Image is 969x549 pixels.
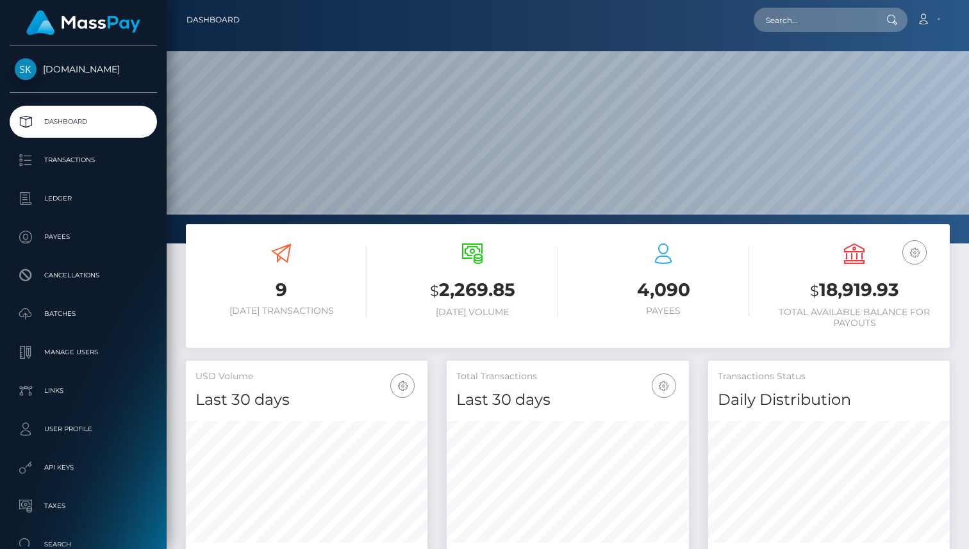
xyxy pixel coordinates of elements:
[10,413,157,445] a: User Profile
[10,144,157,176] a: Transactions
[10,63,157,75] span: [DOMAIN_NAME]
[10,298,157,330] a: Batches
[718,389,940,411] h4: Daily Distribution
[15,458,152,477] p: API Keys
[10,452,157,484] a: API Keys
[754,8,874,32] input: Search...
[10,106,157,138] a: Dashboard
[10,336,157,368] a: Manage Users
[15,496,152,516] p: Taxes
[10,490,157,522] a: Taxes
[186,6,240,33] a: Dashboard
[10,183,157,215] a: Ledger
[456,370,679,383] h5: Total Transactions
[386,307,558,318] h6: [DATE] Volume
[577,306,749,316] h6: Payees
[768,277,940,304] h3: 18,919.93
[15,189,152,208] p: Ledger
[195,389,418,411] h4: Last 30 days
[15,58,37,80] img: Skin.Land
[26,10,140,35] img: MassPay Logo
[195,370,418,383] h5: USD Volume
[430,282,439,300] small: $
[456,389,679,411] h4: Last 30 days
[15,227,152,247] p: Payees
[15,381,152,400] p: Links
[10,259,157,291] a: Cancellations
[10,221,157,253] a: Payees
[577,277,749,302] h3: 4,090
[10,375,157,407] a: Links
[195,306,367,316] h6: [DATE] Transactions
[718,370,940,383] h5: Transactions Status
[15,304,152,324] p: Batches
[15,343,152,362] p: Manage Users
[15,420,152,439] p: User Profile
[195,277,367,302] h3: 9
[810,282,819,300] small: $
[768,307,940,329] h6: Total Available Balance for Payouts
[15,112,152,131] p: Dashboard
[15,266,152,285] p: Cancellations
[15,151,152,170] p: Transactions
[386,277,558,304] h3: 2,269.85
